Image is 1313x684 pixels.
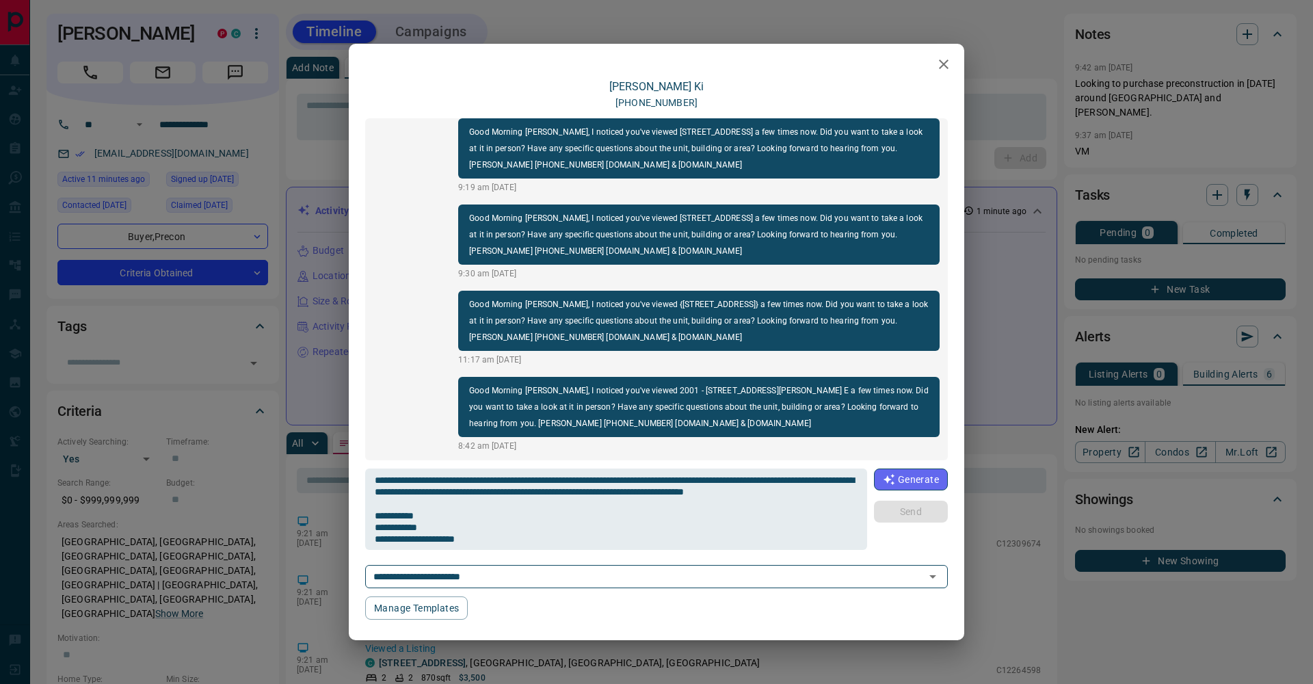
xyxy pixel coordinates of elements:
p: Good Morning [PERSON_NAME], I noticed you've viewed [STREET_ADDRESS] a few times now. Did you wan... [469,210,929,259]
p: Good Morning [PERSON_NAME], I noticed you've viewed [STREET_ADDRESS] a few times now. Did you wan... [469,124,929,173]
button: Open [923,567,942,586]
p: 9:19 am [DATE] [458,181,940,194]
p: Good Morning [PERSON_NAME], I noticed you've viewed {[STREET_ADDRESS]} a few times now. Did you w... [469,296,929,345]
button: Manage Templates [365,596,468,620]
p: 9:30 am [DATE] [458,267,940,280]
button: Generate [874,469,948,490]
p: 11:17 am [DATE] [458,354,940,366]
p: 8:42 am [DATE] [458,440,940,452]
p: Good Morning [PERSON_NAME], I noticed you've viewed 2001 - [STREET_ADDRESS][PERSON_NAME] E a few ... [469,382,929,432]
a: [PERSON_NAME] Ki [609,80,704,93]
p: [PHONE_NUMBER] [615,96,698,110]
